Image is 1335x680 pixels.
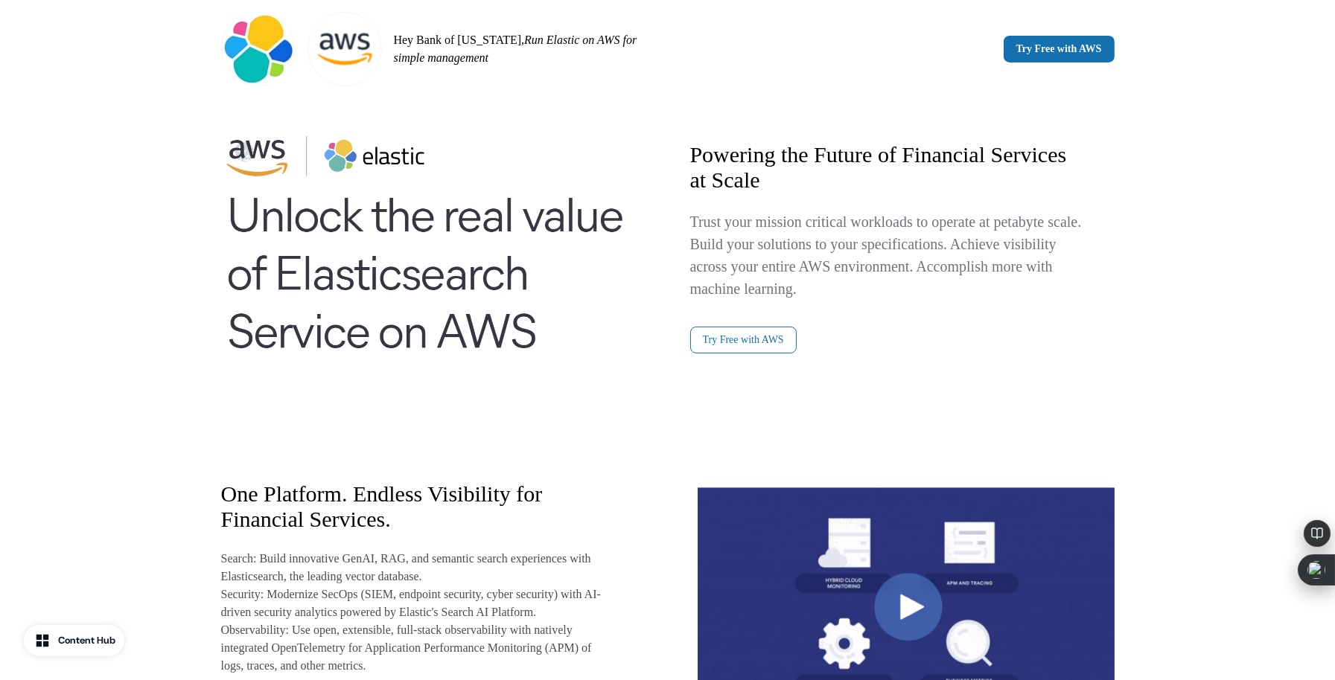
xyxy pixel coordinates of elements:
[58,633,115,648] div: Content Hub
[24,625,124,656] button: Content Hub
[690,327,797,353] a: Try Free with AWS
[690,142,1088,193] h2: Powering the Future of Financial Services at Scale
[221,481,611,532] h2: One Platform. Endless Visibility for Financial Services.
[1004,36,1115,62] a: Try Free with AWS
[221,621,611,675] p: Observability: Use open, extensible, full-stack observability with natively integrated OpenTeleme...
[690,214,1082,297] span: Trust your mission critical workloads to operate at petabyte scale. Build your solutions to your ...
[394,31,662,67] p: Hey Bank of [US_STATE],
[221,586,611,621] p: Security: Modernize SecOps (SIEM, endpoint security, cyber security) with AI-driven security anal...
[221,550,611,586] p: Search: Build innovative GenAI, RAG, and semantic search experiences with Elasticsearch, the lead...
